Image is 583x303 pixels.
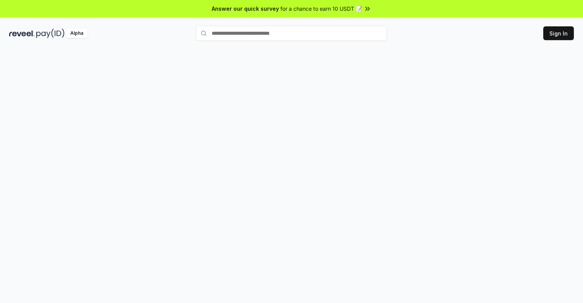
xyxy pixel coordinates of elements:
[36,29,65,38] img: pay_id
[280,5,362,13] span: for a chance to earn 10 USDT 📝
[66,29,87,38] div: Alpha
[9,29,35,38] img: reveel_dark
[543,26,574,40] button: Sign In
[212,5,279,13] span: Answer our quick survey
